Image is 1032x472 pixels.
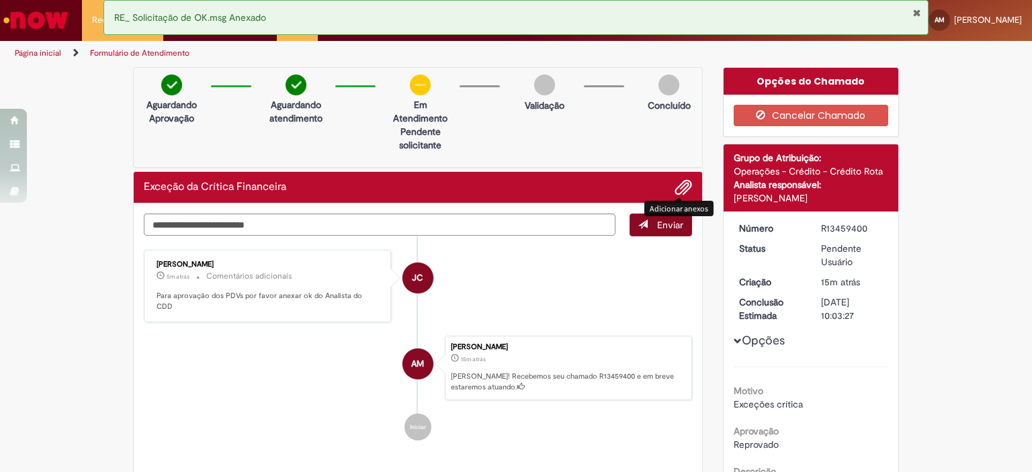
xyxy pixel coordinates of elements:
b: Motivo [734,385,763,397]
ul: Histórico de tíquete [144,236,692,454]
img: img-circle-grey.png [658,75,679,95]
span: Reprovado [734,438,779,451]
span: 5m atrás [167,273,189,281]
p: Validação [525,99,564,112]
a: Página inicial [15,48,61,58]
textarea: Digite sua mensagem aqui... [144,214,615,236]
img: ServiceNow [1,7,71,34]
p: Em Atendimento [388,98,453,125]
a: Formulário de Atendimento [90,48,189,58]
li: Ana Caroline Menossi [144,336,692,400]
p: [PERSON_NAME]! Recebemos seu chamado R13459400 e em breve estaremos atuando. [451,371,685,392]
b: Aprovação [734,425,779,437]
div: [PERSON_NAME] [451,343,685,351]
div: Adicionar anexos [644,201,714,216]
span: 15m atrás [821,276,860,288]
div: Operações - Crédito - Crédito Rota [734,164,889,178]
p: Aguardando Aprovação [139,98,204,125]
p: Para aprovação dos PDVs por favor anexar ok do Analista do CDD [157,291,380,312]
div: [PERSON_NAME] [734,191,889,205]
p: Concluído [648,99,691,112]
ul: Trilhas de página [10,41,678,66]
div: [PERSON_NAME] [157,261,380,269]
button: Enviar [630,214,692,236]
h2: Exceção da Crítica Financeira Histórico de tíquete [144,181,286,193]
div: Pendente Usuário [821,242,884,269]
span: AM [935,15,945,24]
div: Opções do Chamado [724,68,899,95]
dt: Conclusão Estimada [729,295,812,322]
dt: Número [729,222,812,235]
img: circle-minus.png [410,75,431,95]
span: JC [412,262,423,294]
div: Grupo de Atribuição: [734,151,889,164]
span: 15m atrás [461,355,486,363]
p: Pendente solicitante [388,125,453,152]
img: check-circle-green.png [161,75,182,95]
button: Cancelar Chamado [734,105,889,126]
div: [DATE] 10:03:27 [821,295,884,322]
p: Aguardando atendimento [263,98,329,125]
span: RE_ Solicitação de OK.msg Anexado [114,11,266,23]
div: Jonas Correia [402,263,433,293]
span: Enviar [657,219,683,231]
time: 28/08/2025 17:13:27 [167,273,189,281]
button: Fechar Notificação [912,7,921,18]
div: 28/08/2025 17:03:24 [821,275,884,289]
span: Requisições [92,13,139,27]
div: Analista responsável: [734,178,889,191]
span: AM [411,348,424,380]
small: Comentários adicionais [206,271,292,282]
img: img-circle-grey.png [534,75,555,95]
div: Ana Caroline Menossi [402,348,433,379]
button: Adicionar anexos [675,179,692,196]
div: R13459400 [821,222,884,235]
dt: Criação [729,275,812,289]
time: 28/08/2025 17:03:24 [461,355,486,363]
dt: Status [729,242,812,255]
img: check-circle-green.png [286,75,306,95]
span: Exceções crítica [734,398,803,410]
time: 28/08/2025 17:03:24 [821,276,860,288]
span: [PERSON_NAME] [954,14,1022,26]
